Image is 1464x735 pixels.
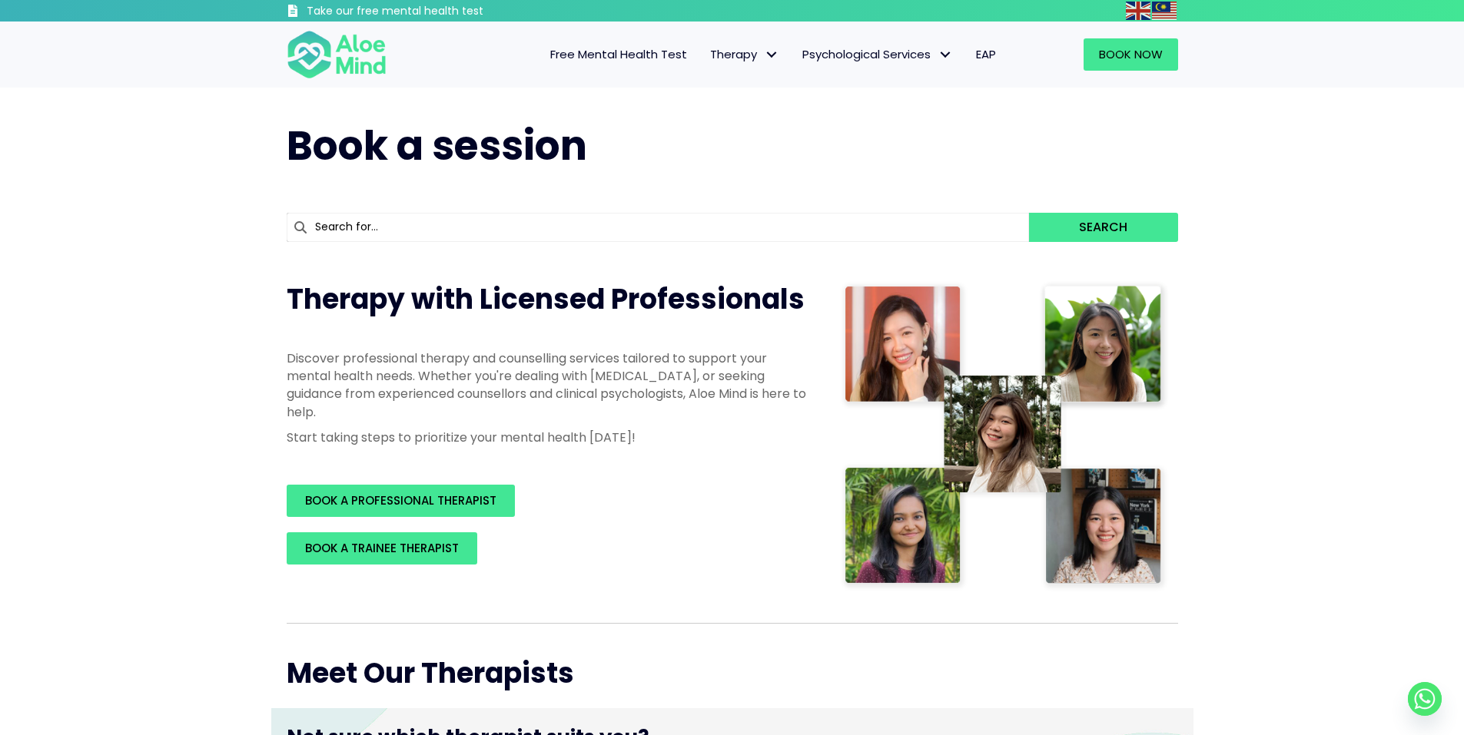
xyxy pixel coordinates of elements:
img: Aloe mind Logo [287,29,387,80]
span: Therapy [710,46,779,62]
a: English [1126,2,1152,19]
span: Therapy: submenu [761,44,783,66]
img: ms [1152,2,1177,20]
span: BOOK A TRAINEE THERAPIST [305,540,459,556]
p: Start taking steps to prioritize your mental health [DATE]! [287,429,809,446]
h3: Take our free mental health test [307,4,566,19]
span: Psychological Services [802,46,953,62]
span: Therapy with Licensed Professionals [287,280,805,319]
img: en [1126,2,1150,20]
a: Psychological ServicesPsychological Services: submenu [791,38,964,71]
a: Book Now [1084,38,1178,71]
a: Whatsapp [1408,682,1442,716]
span: EAP [976,46,996,62]
span: Free Mental Health Test [550,46,687,62]
span: Meet Our Therapists [287,654,574,693]
span: Psychological Services: submenu [935,44,957,66]
span: BOOK A PROFESSIONAL THERAPIST [305,492,496,508]
a: Free Mental Health Test [539,38,699,71]
nav: Menu [407,38,1008,71]
a: BOOK A PROFESSIONAL THERAPIST [287,485,515,517]
a: Malay [1152,2,1178,19]
img: Therapist collage [840,280,1169,592]
span: Book Now [1099,46,1163,62]
a: EAP [964,38,1008,71]
button: Search [1029,213,1177,242]
a: TherapyTherapy: submenu [699,38,791,71]
span: Book a session [287,118,587,174]
a: Take our free mental health test [287,4,566,22]
a: BOOK A TRAINEE THERAPIST [287,532,477,564]
p: Discover professional therapy and counselling services tailored to support your mental health nee... [287,349,809,421]
input: Search for... [287,213,1030,242]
